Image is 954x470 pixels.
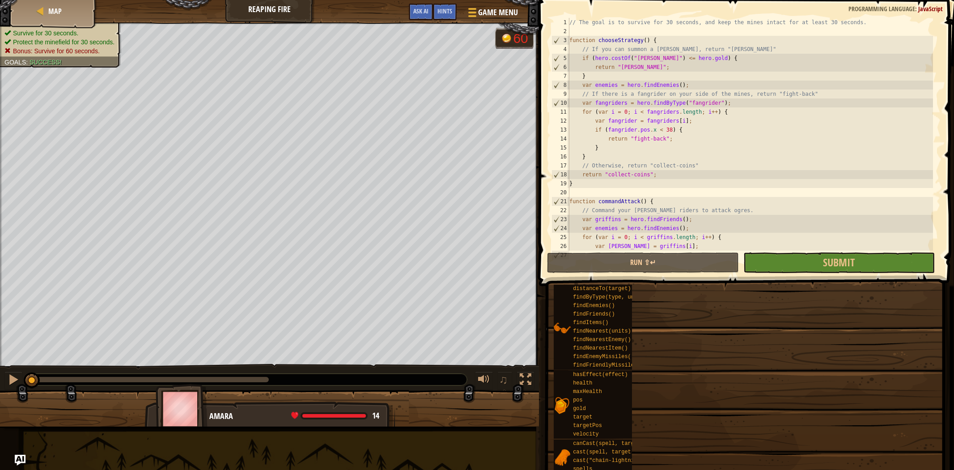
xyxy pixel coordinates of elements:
span: 14 [372,410,379,421]
div: 24 [552,224,569,233]
span: distanceTo(target) [573,286,631,292]
div: 12 [551,116,569,125]
span: : [915,4,918,13]
span: findNearestEnemy() [573,337,631,343]
span: : [26,59,30,66]
div: 3 [552,36,569,45]
span: Game Menu [478,7,518,18]
div: 25 [551,233,569,242]
span: cast("chain-lightning", target) [573,457,673,464]
button: Ask AI [15,455,25,466]
span: gold [573,406,586,412]
span: findFriendlyMissiles() [573,362,644,368]
button: Ask AI [409,4,433,20]
span: findFriends() [573,311,615,317]
div: 15 [551,143,569,152]
button: Submit [743,252,935,273]
span: hasEffect(effect) [573,372,628,378]
div: 6 [552,63,569,72]
div: 2 [551,27,569,36]
div: 27 [552,251,569,260]
div: 1 [551,18,569,27]
span: health [573,380,592,386]
span: Submit [823,255,855,269]
div: Team 'humans' has 60 now of 60 gold earned. [495,28,534,49]
span: Hints [437,7,452,15]
span: Ask AI [413,7,428,15]
span: maxHealth [573,389,602,395]
div: Amara [209,410,386,422]
div: 18 [552,170,569,179]
img: portrait.png [554,397,571,414]
div: 16 [551,152,569,161]
li: Protect the minefield for 30 seconds. [4,38,114,47]
li: Bonus: Survive for 60 seconds. [4,47,114,56]
div: 8 [552,81,569,90]
span: findEnemyMissiles() [573,354,634,360]
div: 19 [551,179,569,188]
div: 60 [513,32,528,45]
img: thang_avatar_frame.png [156,384,208,434]
div: 4 [551,45,569,54]
li: Survive for 30 seconds. [4,29,114,38]
span: pos [573,397,583,403]
div: 17 [551,161,569,170]
div: 26 [551,242,569,251]
button: Game Menu [461,4,523,25]
button: Ctrl + P: Pause [4,372,22,390]
span: findNearest(units) [573,328,631,334]
span: Bonus: Survive for 60 seconds. [13,47,100,55]
div: 20 [551,188,569,197]
div: health: 14.3 / 14.3 [291,412,379,420]
span: Programming language [848,4,915,13]
div: 22 [551,206,569,215]
div: 5 [552,54,569,63]
div: 7 [551,72,569,81]
a: Map [46,6,62,16]
span: targetPos [573,423,602,429]
span: findEnemies() [573,303,615,309]
span: velocity [573,431,599,437]
span: Success! [30,59,62,66]
div: 13 [551,125,569,134]
span: findNearestItem() [573,345,628,351]
span: findItems() [573,320,608,326]
span: findByType(type, units) [573,294,647,300]
button: ♫ [497,372,513,390]
div: 14 [551,134,569,143]
div: 10 [552,98,569,107]
span: target [573,414,592,420]
span: canCast(spell, target) [573,440,644,447]
span: cast(spell, target) [573,449,634,455]
span: Goals [4,59,26,66]
img: portrait.png [554,449,571,466]
button: Adjust volume [475,372,493,390]
div: 21 [552,197,569,206]
span: Protect the minefield for 30 seconds. [13,38,114,46]
div: 11 [551,107,569,116]
span: ♫ [499,373,508,386]
span: JavaScript [918,4,943,13]
span: Map [48,6,62,16]
button: Toggle fullscreen [517,372,534,390]
button: Run ⇧↵ [547,252,738,273]
div: 23 [552,215,569,224]
img: portrait.png [554,320,571,337]
span: Survive for 30 seconds. [13,30,78,37]
div: 9 [551,90,569,98]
